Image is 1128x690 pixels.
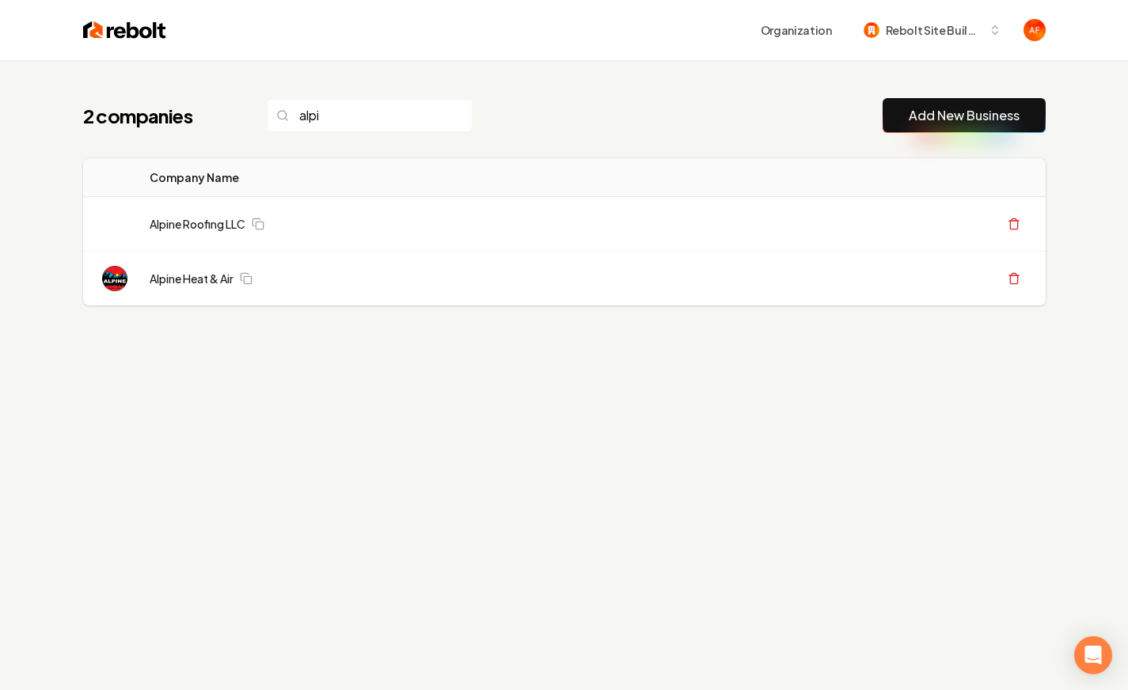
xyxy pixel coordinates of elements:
img: Avan Fahimi [1024,19,1046,41]
span: Rebolt Site Builder [886,22,982,39]
a: Alpine Heat & Air [150,271,234,286]
button: Organization [751,16,841,44]
a: Alpine Roofing LLC [150,216,245,232]
th: Company Name [137,158,488,197]
input: Search... [267,99,473,132]
div: Open Intercom Messenger [1074,636,1112,674]
img: Alpine Heat & Air logo [102,266,127,291]
h1: 2 companies [83,103,235,128]
img: Rebolt Logo [83,19,166,41]
button: Open user button [1024,19,1046,41]
a: Add New Business [909,106,1020,125]
img: Rebolt Site Builder [864,22,879,38]
button: Add New Business [883,98,1046,133]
